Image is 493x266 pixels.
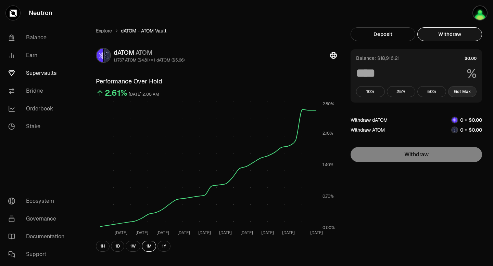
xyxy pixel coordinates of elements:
img: dATOM Logo [97,49,103,62]
img: dATOM Logo [452,117,457,123]
button: Get Max [448,86,477,97]
tspan: [DATE] [156,230,169,236]
a: Balance [3,29,74,46]
tspan: [DATE] [198,230,211,236]
div: 2.61% [105,88,127,98]
nav: breadcrumb [96,27,337,34]
div: dATOM [114,48,185,57]
a: Earn [3,46,74,64]
a: Governance [3,210,74,228]
div: [DATE] 2:00 AM [129,91,159,98]
tspan: [DATE] [115,230,127,236]
button: 1H [96,241,110,252]
button: 1M [142,241,156,252]
a: Ecosystem [3,192,74,210]
a: Bridge [3,82,74,100]
a: Documentation [3,228,74,245]
span: dATOM - ATOM Vault [121,27,166,34]
tspan: 2.10% [323,131,333,136]
div: Balance: $18,916.21 [356,55,400,62]
tspan: [DATE] [136,230,148,236]
a: Stake [3,118,74,135]
button: 25% [387,86,416,97]
tspan: [DATE] [240,230,253,236]
a: Supervaults [3,64,74,82]
button: 50% [417,86,446,97]
div: 1.1767 ATOM ($4.81) = 1 dATOM ($5.66) [114,57,185,63]
tspan: [DATE] [261,230,274,236]
div: Withdraw dATOM [351,117,388,123]
a: Orderbook [3,100,74,118]
button: 1Y [157,241,170,252]
tspan: [DATE] [310,230,323,236]
button: Deposit [351,27,415,41]
tspan: [DATE] [219,230,232,236]
img: LEDGER DJAMEL [472,5,488,21]
img: ATOM Logo [104,49,110,62]
img: ATOM Logo [452,127,457,133]
h3: Performance Over Hold [96,77,337,86]
button: 10% [356,86,385,97]
span: % [467,67,477,81]
tspan: 0.70% [323,194,334,199]
a: Support [3,245,74,263]
tspan: [DATE] [177,230,190,236]
tspan: 1.40% [323,162,333,168]
a: Explore [96,27,112,34]
tspan: [DATE] [282,230,295,236]
div: Withdraw ATOM [351,127,385,133]
tspan: 2.80% [323,101,334,107]
button: 1D [111,241,124,252]
tspan: 0.00% [323,225,335,230]
button: Withdraw [417,27,482,41]
span: ATOM [136,49,152,56]
button: 1W [126,241,140,252]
